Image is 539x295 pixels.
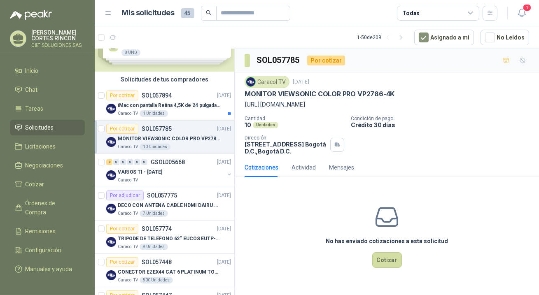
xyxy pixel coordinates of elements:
div: Mensajes [329,163,354,172]
p: [DATE] [217,225,231,233]
p: Crédito 30 días [351,121,536,128]
div: Por adjudicar [106,190,144,200]
span: Negociaciones [26,161,63,170]
span: Órdenes de Compra [26,199,77,217]
div: 0 [113,159,119,165]
img: Company Logo [106,170,116,180]
a: Inicio [10,63,85,79]
div: Solicitudes de tus compradores [95,72,234,87]
a: Órdenes de Compra [10,195,85,220]
p: MONITOR VIEWSONIC COLOR PRO VP2786-4K [245,90,394,98]
div: Por cotizar [106,91,138,100]
p: 10 [245,121,251,128]
p: GSOL005668 [151,159,185,165]
p: [PERSON_NAME] CORTES RINCON [31,30,85,41]
div: Actividad [292,163,316,172]
a: 8 0 0 0 0 0 GSOL005668[DATE] Company LogoVARIOS TI - [DATE]Caracol TV [106,157,233,184]
div: 10 Unidades [140,144,170,150]
a: Chat [10,82,85,98]
div: 8 Unidades [140,244,168,250]
img: Company Logo [246,77,255,86]
p: SOL057785 [142,126,172,132]
h3: SOL057785 [257,54,301,67]
div: 7 Unidades [140,210,168,217]
h3: No has enviado cotizaciones a esta solicitud [326,237,448,246]
a: Tareas [10,101,85,116]
span: Configuración [26,246,62,255]
span: search [206,10,212,16]
p: Dirección [245,135,327,141]
button: Asignado a mi [414,30,474,45]
img: Company Logo [106,204,116,214]
img: Logo peakr [10,10,52,20]
p: DECO CON ANTENA CABLE HDMI DAIRU DR90014 [118,202,220,209]
p: iMac con pantalla Retina 4,5K de 24 pulgadas M4 [118,102,220,109]
div: Todas [402,9,420,18]
img: Company Logo [106,137,116,147]
img: Company Logo [106,104,116,114]
span: Solicitudes [26,123,54,132]
img: Company Logo [106,237,116,247]
p: SOL057775 [147,193,177,198]
a: Por cotizarSOL057774[DATE] Company LogoTRÍPODE DE TELÉFONO 62“ EUCOS EUTP-010Caracol TV8 Unidades [95,221,234,254]
p: SOL057448 [142,259,172,265]
button: Cotizar [372,252,402,268]
div: 0 [134,159,140,165]
p: TRÍPODE DE TELÉFONO 62“ EUCOS EUTP-010 [118,235,220,243]
a: Negociaciones [10,158,85,173]
p: SOL057894 [142,93,172,98]
span: Remisiones [26,227,56,236]
p: Caracol TV [118,177,138,184]
a: Licitaciones [10,139,85,154]
a: Remisiones [10,223,85,239]
span: Licitaciones [26,142,56,151]
span: Manuales y ayuda [26,265,72,274]
div: 0 [120,159,126,165]
p: [DATE] [217,125,231,133]
span: Cotizar [26,180,44,189]
div: 0 [127,159,133,165]
p: VARIOS TI - [DATE] [118,168,162,176]
div: Por cotizar [106,224,138,234]
h1: Mis solicitudes [122,7,175,19]
div: 8 [106,159,112,165]
a: Por cotizarSOL057785[DATE] Company LogoMONITOR VIEWSONIC COLOR PRO VP2786-4KCaracol TV10 Unidades [95,121,234,154]
div: Caracol TV [245,76,289,88]
p: Caracol TV [118,144,138,150]
a: Por cotizarSOL057448[DATE] Company LogoCONECTOR EZEX44 CAT 6 PLATINUM TOOLSCaracol TV500 Unidades [95,254,234,287]
div: Cotizaciones [245,163,278,172]
p: Condición de pago [351,116,536,121]
p: CONECTOR EZEX44 CAT 6 PLATINUM TOOLS [118,268,220,276]
p: [DATE] [217,192,231,200]
button: 1 [514,6,529,21]
div: Por cotizar [307,56,345,65]
button: No Leídos [481,30,529,45]
div: 1 - 50 de 209 [357,31,408,44]
div: Por cotizar [106,124,138,134]
p: Caracol TV [118,244,138,250]
a: Cotizar [10,177,85,192]
p: Caracol TV [118,277,138,283]
p: C&T SOLUCIONES SAS [31,43,85,48]
div: Unidades [253,122,278,128]
a: Configuración [10,242,85,258]
p: [URL][DOMAIN_NAME] [245,100,529,109]
p: [DATE] [217,92,231,100]
p: [DATE] [293,78,309,86]
div: Por cotizar [106,257,138,267]
a: Solicitudes [10,120,85,135]
span: Chat [26,85,38,94]
div: 1 Unidades [140,110,168,117]
span: Tareas [26,104,44,113]
p: [STREET_ADDRESS] Bogotá D.C. , Bogotá D.C. [245,141,327,155]
img: Company Logo [106,270,116,280]
span: 45 [181,8,194,18]
p: Cantidad [245,116,344,121]
p: [DATE] [217,158,231,166]
a: Por adjudicarSOL057775[DATE] Company LogoDECO CON ANTENA CABLE HDMI DAIRU DR90014Caracol TV7 Unid... [95,187,234,221]
p: MONITOR VIEWSONIC COLOR PRO VP2786-4K [118,135,220,143]
p: Caracol TV [118,110,138,117]
p: Caracol TV [118,210,138,217]
div: 0 [141,159,147,165]
a: Por cotizarSOL057894[DATE] Company LogoiMac con pantalla Retina 4,5K de 24 pulgadas M4Caracol TV1... [95,87,234,121]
